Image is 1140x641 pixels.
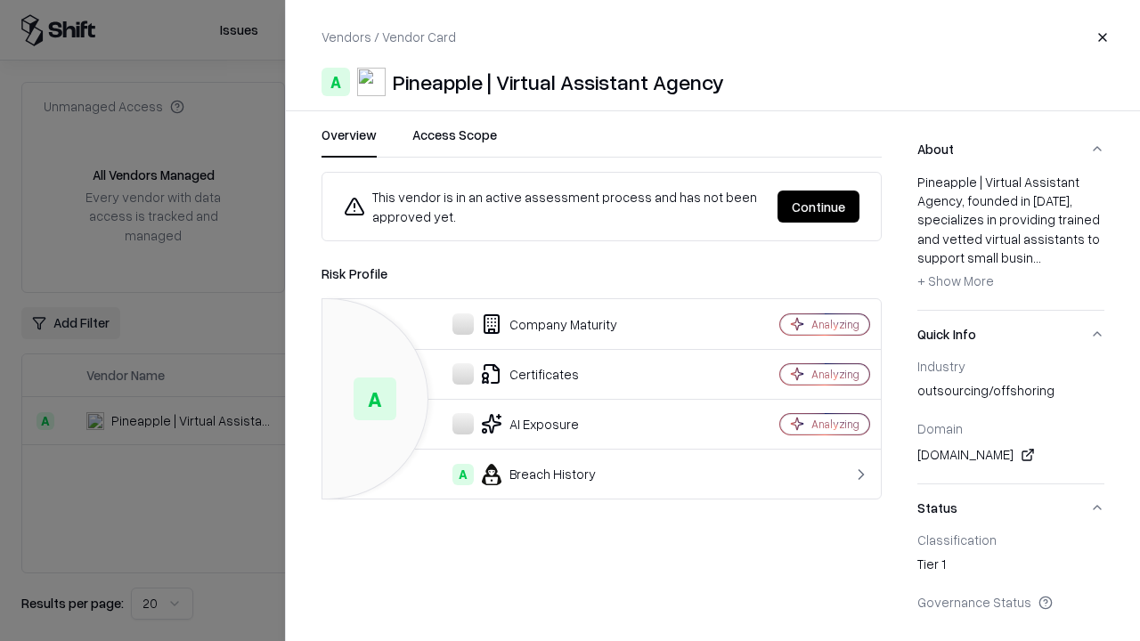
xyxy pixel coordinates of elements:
div: outsourcing/offshoring [917,381,1104,406]
div: Analyzing [811,317,859,332]
button: About [917,126,1104,173]
div: A [322,68,350,96]
div: Pineapple | Virtual Assistant Agency [393,68,724,96]
div: Company Maturity [337,313,718,335]
div: Tier 1 [917,555,1104,580]
p: Vendors / Vendor Card [322,28,456,46]
button: Quick Info [917,311,1104,358]
span: + Show More [917,272,994,288]
div: About [917,173,1104,310]
div: Breach History [337,464,718,485]
div: Pineapple | Virtual Assistant Agency, founded in [DATE], specializes in providing trained and vet... [917,173,1104,296]
div: AI Exposure [337,413,718,434]
button: Access Scope [412,126,497,158]
div: Domain [917,420,1104,436]
img: Pineapple | Virtual Assistant Agency [357,68,386,96]
span: ... [1033,249,1041,265]
div: Risk Profile [322,263,882,284]
button: + Show More [917,267,994,296]
div: Classification [917,531,1104,548]
div: Industry [917,358,1104,374]
button: Status [917,484,1104,531]
div: [DOMAIN_NAME] [917,444,1104,466]
div: Governance Status [917,594,1104,610]
div: A [452,464,474,485]
button: Overview [322,126,377,158]
div: This vendor is in an active assessment process and has not been approved yet. [344,187,763,226]
div: Analyzing [811,367,859,382]
div: Certificates [337,363,718,385]
button: Continue [778,191,859,223]
div: Quick Info [917,358,1104,483]
div: A [354,377,396,420]
div: Analyzing [811,417,859,432]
